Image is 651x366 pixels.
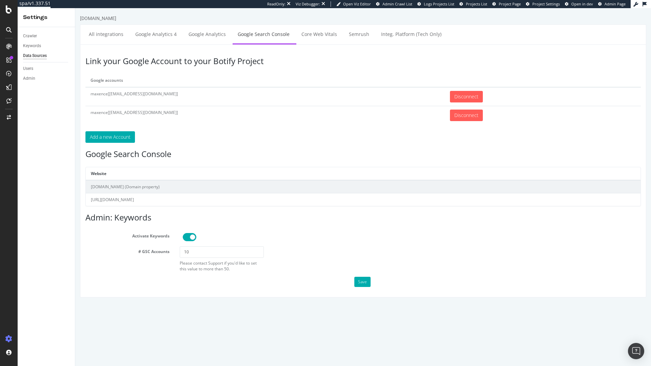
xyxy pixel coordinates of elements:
a: Project Page [492,1,521,7]
button: Add a new Account [10,123,60,135]
td: maxence[[EMAIL_ADDRESS][DOMAIN_NAME]] [10,98,370,116]
th: Google accounts [10,66,370,79]
a: Projects List [459,1,487,7]
button: Save [279,269,295,279]
a: Admin Page [598,1,626,7]
a: Core Web Vitals [221,17,267,35]
a: Open Viz Editor [336,1,371,7]
a: Admin [23,75,70,82]
div: Settings [23,14,70,21]
a: Integ. Platform (Tech Only) [301,17,371,35]
label: # GSC Accounts [5,238,99,246]
a: Google Search Console [157,17,219,35]
a: All integrations [8,17,53,35]
h3: Link your Google Account to your Botify Project [10,49,566,57]
div: Users [23,65,33,72]
div: Data Sources [23,52,47,59]
label: Activate Keywords [5,223,99,231]
span: Open Viz Editor [343,1,371,6]
span: Project Page [499,1,521,6]
h3: Admin: Keywords [10,205,566,214]
span: Open in dev [571,1,593,6]
a: Semrush [269,17,299,35]
a: Open in dev [565,1,593,7]
div: [DOMAIN_NAME] [5,7,41,14]
a: Data Sources [23,52,70,59]
a: Crawler [23,33,70,40]
a: Logs Projects List [417,1,454,7]
td: [URL][DOMAIN_NAME] [11,185,565,198]
th: Website [11,159,565,172]
span: Projects List [466,1,487,6]
div: Viz Debugger: [296,1,320,7]
div: Crawler [23,33,37,40]
input: Disconnect [375,83,408,94]
td: maxence[[EMAIL_ADDRESS][DOMAIN_NAME]] [10,79,370,98]
a: Google Analytics 4 [55,17,106,35]
div: Admin [23,75,35,82]
td: [DOMAIN_NAME] (Domain property) [11,172,565,185]
h3: Google Search Console [10,141,566,150]
span: Logs Projects List [424,1,454,6]
span: Project Settings [532,1,560,6]
span: Admin Crawl List [382,1,412,6]
div: ReadOnly: [267,1,285,7]
span: Admin Page [605,1,626,6]
a: Admin Crawl List [376,1,412,7]
div: Open Intercom Messenger [628,343,644,359]
a: Keywords [23,42,70,50]
div: Please contact Support if you'd like to set this value to more than 50. [104,252,189,264]
input: Disconnect [375,101,408,113]
div: Keywords [23,42,41,50]
a: Google Analytics [108,17,156,35]
a: Project Settings [526,1,560,7]
a: Users [23,65,70,72]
